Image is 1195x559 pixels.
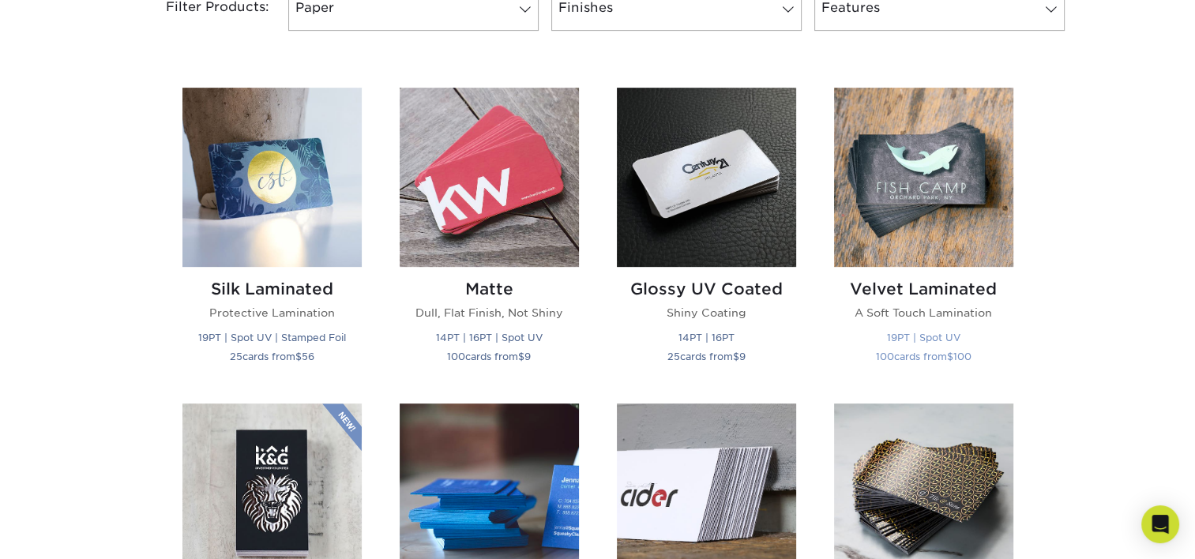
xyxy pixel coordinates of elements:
[302,351,314,362] span: 56
[834,88,1013,267] img: Velvet Laminated Business Cards
[617,305,796,321] p: Shiny Coating
[947,351,953,362] span: $
[1141,505,1179,543] div: Open Intercom Messenger
[182,88,362,267] img: Silk Laminated Business Cards
[733,351,739,362] span: $
[887,332,960,343] small: 19PT | Spot UV
[400,279,579,298] h2: Matte
[518,351,524,362] span: $
[182,279,362,298] h2: Silk Laminated
[524,351,531,362] span: 9
[400,305,579,321] p: Dull, Flat Finish, Not Shiny
[739,351,746,362] span: 9
[400,88,579,384] a: Matte Business Cards Matte Dull, Flat Finish, Not Shiny 14PT | 16PT | Spot UV 100cards from$9
[667,351,680,362] span: 25
[436,332,543,343] small: 14PT | 16PT | Spot UV
[230,351,314,362] small: cards from
[617,279,796,298] h2: Glossy UV Coated
[876,351,894,362] span: 100
[447,351,531,362] small: cards from
[678,332,735,343] small: 14PT | 16PT
[322,403,362,451] img: New Product
[617,88,796,384] a: Glossy UV Coated Business Cards Glossy UV Coated Shiny Coating 14PT | 16PT 25cards from$9
[447,351,465,362] span: 100
[953,351,971,362] span: 100
[198,332,346,343] small: 19PT | Spot UV | Stamped Foil
[295,351,302,362] span: $
[834,279,1013,298] h2: Velvet Laminated
[876,351,971,362] small: cards from
[617,88,796,267] img: Glossy UV Coated Business Cards
[230,351,242,362] span: 25
[182,305,362,321] p: Protective Lamination
[182,88,362,384] a: Silk Laminated Business Cards Silk Laminated Protective Lamination 19PT | Spot UV | Stamped Foil ...
[834,88,1013,384] a: Velvet Laminated Business Cards Velvet Laminated A Soft Touch Lamination 19PT | Spot UV 100cards ...
[834,305,1013,321] p: A Soft Touch Lamination
[667,351,746,362] small: cards from
[400,88,579,267] img: Matte Business Cards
